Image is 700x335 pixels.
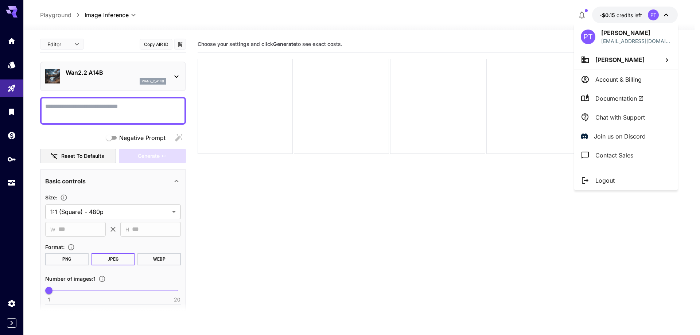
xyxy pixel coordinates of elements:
[574,50,678,70] button: [PERSON_NAME]
[595,94,644,103] span: Documentation
[581,30,595,44] div: PT
[595,113,645,122] p: Chat with Support
[595,176,615,185] p: Logout
[601,28,671,37] p: [PERSON_NAME]
[595,75,642,84] p: Account & Billing
[594,132,646,141] p: Join us on Discord
[595,151,633,160] p: Contact Sales
[595,56,645,63] span: [PERSON_NAME]
[601,37,671,45] div: p.timoshenko90@gmail.com
[601,37,671,45] p: [EMAIL_ADDRESS][DOMAIN_NAME]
